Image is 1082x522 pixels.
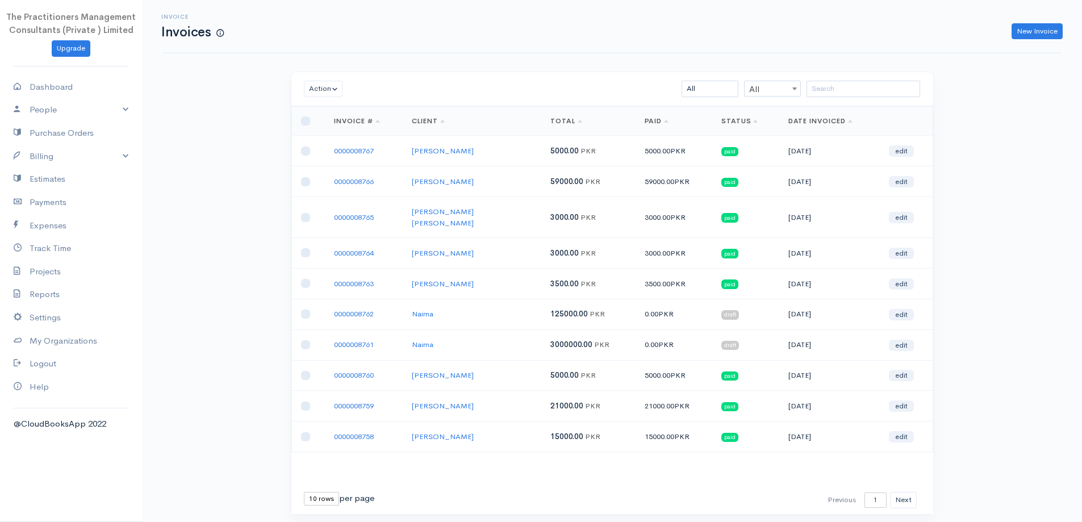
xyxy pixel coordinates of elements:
a: edit [889,400,914,412]
a: Client [412,116,445,126]
td: [DATE] [779,197,880,238]
td: 3000.00 [636,197,712,238]
span: paid [721,147,738,156]
span: 5000.00 [550,146,579,156]
span: PKR [674,177,690,186]
a: [PERSON_NAME] [412,177,474,186]
td: 3500.00 [636,268,712,299]
span: 125000.00 [550,309,588,319]
a: [PERSON_NAME] [412,432,474,441]
span: PKR [585,432,600,441]
a: 0000008762 [334,309,374,319]
span: PKR [580,279,596,289]
td: [DATE] [779,360,880,391]
span: PKR [674,401,690,411]
a: 0000008759 [334,401,374,411]
a: [PERSON_NAME] [412,146,474,156]
a: Naima [412,340,433,349]
td: [DATE] [779,329,880,360]
span: PKR [670,279,686,289]
td: 21000.00 [636,391,712,421]
h1: Invoices [161,25,224,39]
span: PKR [658,309,674,319]
span: 3000000.00 [550,340,592,349]
span: All [744,81,801,97]
a: Date Invoiced [788,116,853,126]
a: [PERSON_NAME] [412,248,474,258]
span: PKR [658,340,674,349]
span: draft [721,341,739,350]
span: PKR [674,432,690,441]
span: PKR [670,146,686,156]
span: PKR [590,309,605,319]
span: PKR [670,370,686,380]
span: The Practitioners Management Consultants (Private ) Limited [6,11,136,35]
td: 15000.00 [636,421,712,452]
td: [DATE] [779,299,880,329]
span: draft [721,310,739,319]
button: Next [890,492,917,508]
a: [PERSON_NAME] [412,279,474,289]
a: [PERSON_NAME] [412,401,474,411]
a: 0000008760 [334,370,374,380]
span: All [745,81,800,97]
td: 5000.00 [636,360,712,391]
input: Search [807,81,920,97]
span: paid [721,371,738,381]
a: 0000008761 [334,340,374,349]
span: 3000.00 [550,248,579,258]
a: [PERSON_NAME] [PERSON_NAME] [412,207,474,228]
div: per page [304,492,374,506]
td: [DATE] [779,268,880,299]
a: edit [889,176,914,187]
a: Invoice # [334,116,380,126]
a: edit [889,370,914,381]
button: Action [304,81,343,97]
td: [DATE] [779,391,880,421]
td: 59000.00 [636,166,712,197]
td: [DATE] [779,238,880,269]
a: 0000008758 [334,432,374,441]
span: 15000.00 [550,432,583,441]
span: 3500.00 [550,279,579,289]
a: [PERSON_NAME] [412,370,474,380]
a: 0000008763 [334,279,374,289]
td: [DATE] [779,166,880,197]
span: 59000.00 [550,177,583,186]
td: [DATE] [779,136,880,166]
span: How to create your first Invoice? [216,28,224,38]
span: paid [721,249,738,258]
a: Upgrade [52,40,90,57]
h6: Invoice [161,14,224,20]
span: 3000.00 [550,212,579,222]
a: edit [889,309,914,320]
span: PKR [585,401,600,411]
a: edit [889,212,914,223]
span: PKR [585,177,600,186]
a: edit [889,145,914,157]
a: 0000008765 [334,212,374,222]
a: 0000008766 [334,177,374,186]
span: PKR [670,212,686,222]
span: PKR [580,370,596,380]
span: PKR [670,248,686,258]
span: PKR [594,340,609,349]
td: 0.00 [636,329,712,360]
a: Paid [645,116,669,126]
span: paid [721,213,738,222]
a: edit [889,278,914,290]
a: edit [889,248,914,259]
a: New Invoice [1012,23,1063,40]
span: paid [721,279,738,289]
a: edit [889,340,914,351]
a: 0000008764 [334,248,374,258]
span: paid [721,402,738,411]
span: paid [721,433,738,442]
a: Total [550,116,582,126]
span: 5000.00 [550,370,579,380]
span: PKR [580,212,596,222]
a: Naima [412,309,433,319]
span: PKR [580,146,596,156]
a: 0000008767 [334,146,374,156]
span: PKR [580,248,596,258]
